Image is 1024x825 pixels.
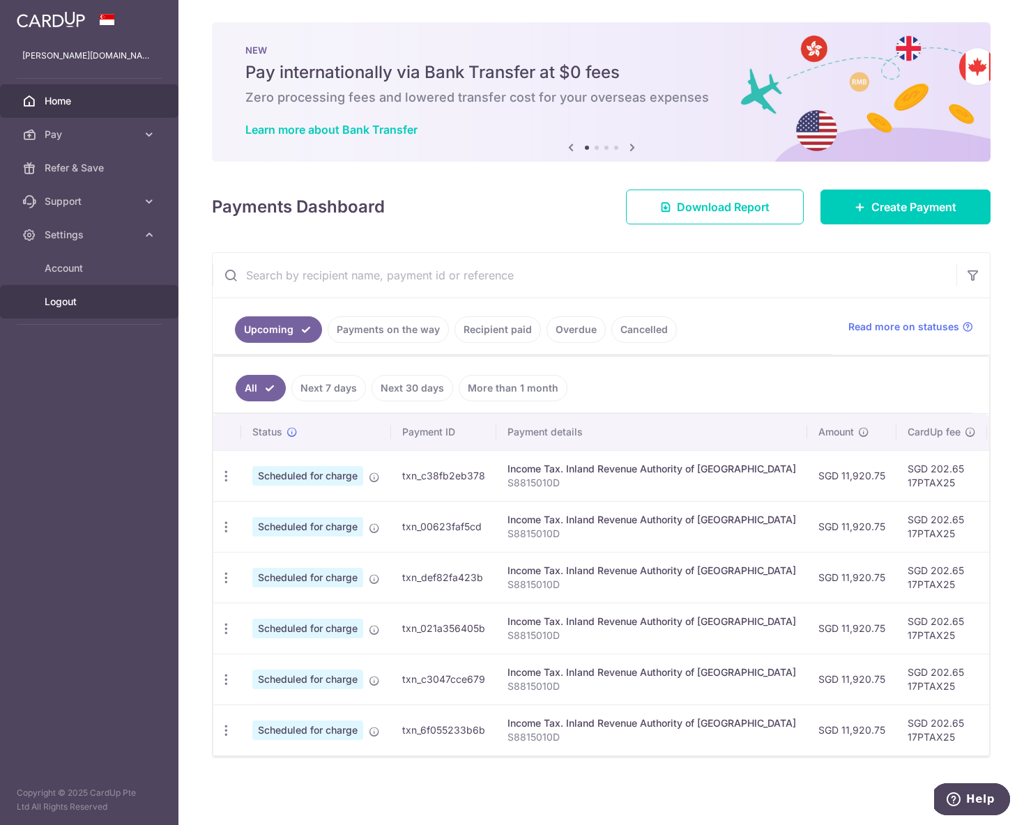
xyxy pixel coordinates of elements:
p: S8815010D [507,679,796,693]
p: S8815010D [507,476,796,490]
span: CardUp fee [908,425,961,439]
span: Settings [45,228,137,242]
a: Upcoming [235,316,322,343]
td: SGD 11,920.75 [807,704,896,755]
span: Scheduled for charge [252,466,363,486]
a: Cancelled [611,316,677,343]
a: Overdue [547,316,606,343]
span: Create Payment [871,199,956,215]
span: Scheduled for charge [252,517,363,537]
span: Help [32,10,61,22]
input: Search by recipient name, payment id or reference [213,253,956,298]
div: Income Tax. Inland Revenue Authority of [GEOGRAPHIC_DATA] [507,665,796,679]
span: Pay [45,128,137,141]
td: txn_c3047cce679 [391,654,496,704]
div: Income Tax. Inland Revenue Authority of [GEOGRAPHIC_DATA] [507,513,796,527]
h5: Pay internationally via Bank Transfer at $0 fees [245,61,957,84]
span: Scheduled for charge [252,720,363,740]
a: Learn more about Bank Transfer [245,123,418,137]
a: All [236,375,286,401]
a: More than 1 month [459,375,567,401]
span: Scheduled for charge [252,670,363,689]
div: Income Tax. Inland Revenue Authority of [GEOGRAPHIC_DATA] [507,564,796,578]
td: SGD 202.65 17PTAX25 [896,552,987,603]
iframe: Opens a widget where you can find more information [934,783,1010,818]
span: Refer & Save [45,161,137,175]
a: Recipient paid [454,316,541,343]
td: SGD 202.65 17PTAX25 [896,501,987,552]
div: Income Tax. Inland Revenue Authority of [GEOGRAPHIC_DATA] [507,615,796,629]
p: [PERSON_NAME][DOMAIN_NAME][EMAIL_ADDRESS][PERSON_NAME][DOMAIN_NAME] [22,49,156,63]
h6: Zero processing fees and lowered transfer cost for your overseas expenses [245,89,957,106]
span: Logout [45,295,137,309]
td: SGD 202.65 17PTAX25 [896,603,987,654]
td: SGD 202.65 17PTAX25 [896,450,987,501]
td: SGD 11,920.75 [807,450,896,501]
td: SGD 11,920.75 [807,501,896,552]
p: S8815010D [507,730,796,744]
span: Scheduled for charge [252,619,363,638]
div: Income Tax. Inland Revenue Authority of [GEOGRAPHIC_DATA] [507,716,796,730]
p: S8815010D [507,629,796,642]
p: NEW [245,45,957,56]
span: Scheduled for charge [252,568,363,587]
a: Next 30 days [372,375,453,401]
span: Download Report [677,199,770,215]
td: SGD 202.65 17PTAX25 [896,704,987,755]
img: Bank transfer banner [212,22,991,162]
td: SGD 202.65 17PTAX25 [896,654,987,704]
span: Amount [818,425,854,439]
img: CardUp [17,11,85,28]
td: SGD 11,920.75 [807,552,896,603]
p: S8815010D [507,527,796,541]
a: Next 7 days [291,375,366,401]
td: txn_6f055233b6b [391,704,496,755]
a: Read more on statuses [848,320,973,334]
div: Income Tax. Inland Revenue Authority of [GEOGRAPHIC_DATA] [507,462,796,476]
td: txn_00623faf5cd [391,501,496,552]
th: Payment details [496,414,807,450]
a: Download Report [626,190,804,224]
span: Status [252,425,282,439]
span: Support [45,194,137,208]
p: S8815010D [507,578,796,592]
h4: Payments Dashboard [212,194,385,219]
td: txn_def82fa423b [391,552,496,603]
a: Payments on the way [328,316,449,343]
th: Payment ID [391,414,496,450]
span: Home [45,94,137,108]
td: txn_021a356405b [391,603,496,654]
td: SGD 11,920.75 [807,654,896,704]
span: Read more on statuses [848,320,959,334]
a: Create Payment [820,190,991,224]
span: Account [45,261,137,275]
td: txn_c38fb2eb378 [391,450,496,501]
td: SGD 11,920.75 [807,603,896,654]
